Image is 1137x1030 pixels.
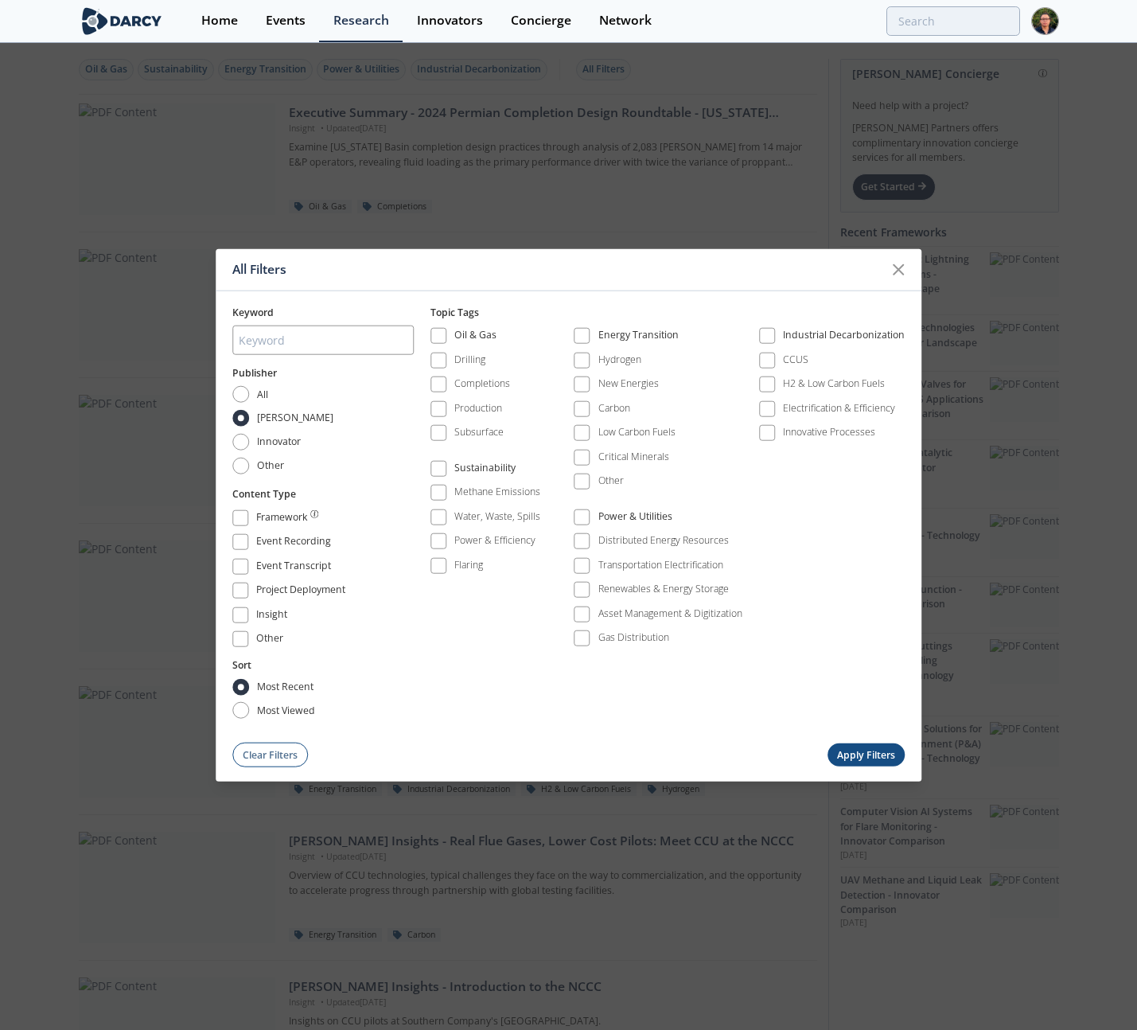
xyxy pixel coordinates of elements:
div: Event Recording [256,534,331,553]
button: Content Type [232,486,296,501]
div: Other [256,631,283,650]
input: Advanced Search [886,6,1020,36]
input: Innovator [232,434,249,451]
div: Gas Distribution [598,630,669,645]
div: Methane Emissions [454,485,540,499]
div: Research [333,14,389,27]
div: Home [201,14,238,27]
span: Content Type [232,486,296,500]
div: Insight [256,607,287,626]
div: Power & Efficiency [454,533,535,548]
input: Other [232,458,249,474]
span: [PERSON_NAME] [257,411,333,425]
div: Events [266,14,306,27]
div: New Energies [598,376,659,391]
div: Transportation Electrification [598,558,723,572]
img: Profile [1031,7,1059,35]
div: H2 & Low Carbon Fuels [783,376,885,391]
span: All [257,387,268,401]
img: information.svg [310,509,319,518]
div: Innovators [417,14,483,27]
button: Sort [232,658,251,673]
div: Sustainability [454,461,516,480]
div: Innovative Processes [783,425,875,439]
div: Electrification & Efficiency [783,401,895,416]
div: Water, Waste, Spills [454,509,540,524]
span: Other [257,458,284,473]
div: Oil & Gas [454,328,496,347]
button: Apply Filters [827,743,905,767]
div: Critical Minerals [598,450,669,464]
div: Carbon [598,401,630,416]
span: Topic Tags [430,305,479,318]
div: Completions [454,376,510,391]
div: Subsurface [454,425,504,439]
input: most recent [232,678,249,695]
div: Asset Management & Digitization [598,607,742,621]
img: logo-wide.svg [79,7,165,35]
div: Concierge [511,14,571,27]
button: Clear Filters [232,743,309,767]
input: most viewed [232,702,249,719]
div: Project Deployment [256,583,345,602]
div: Drilling [454,353,485,367]
div: Network [599,14,652,27]
input: [PERSON_NAME] [232,410,249,427]
input: All [232,386,249,403]
div: Low Carbon Fuels [598,425,676,439]
div: Other [598,474,624,488]
input: Keyword [232,326,414,355]
div: Flaring [454,558,483,572]
div: Renewables & Energy Storage [598,582,729,596]
div: Energy Transition [598,328,679,347]
div: All Filters [232,255,883,285]
span: most viewed [257,703,315,717]
div: Event Transcript [256,558,331,577]
div: CCUS [783,353,808,367]
span: Innovator [257,435,301,449]
span: most recent [257,680,313,694]
div: Industrial Decarbonization [783,328,905,347]
button: Publisher [232,366,277,380]
div: Distributed Energy Resources [598,533,729,548]
div: Production [454,401,502,416]
div: Power & Utilities [598,509,672,529]
div: Hydrogen [598,353,641,367]
div: Framework [256,509,307,529]
span: Keyword [232,305,274,318]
